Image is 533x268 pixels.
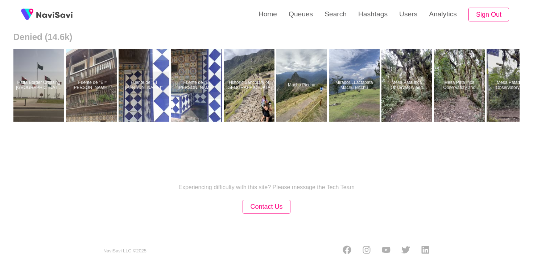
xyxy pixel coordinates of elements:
a: Mirador LLactapata Machu PicchuMirador LLactapata Machu Picchu [329,49,381,122]
h2: Denied (14.6k) [13,32,520,42]
a: Machu PicchuMachu Picchu [276,49,329,122]
a: Fuente de "El [PERSON_NAME]"Fuente de "El Pilar" [66,49,119,122]
a: Mesa Pata Inca Observatory and CampingMesa Pata Inca Observatory and Camping [381,49,434,122]
p: Experiencing difficulty with this site? Please message the Tech Team [178,184,355,191]
img: fireSpot [36,11,73,18]
a: Mesa Pata Inca Observatory and CampingMesa Pata Inca Observatory and Camping [434,49,487,122]
a: Facebook [343,245,351,256]
a: LinkedIn [421,245,430,256]
a: Hatta Border Crossing [GEOGRAPHIC_DATA] - [GEOGRAPHIC_DATA] - [GEOGRAPHIC_DATA]Hatta Border Cross... [13,49,66,122]
a: Instagram [362,245,371,256]
img: fireSpot [18,5,36,24]
button: Contact Us [243,200,290,214]
a: Historic Sanctuary of [GEOGRAPHIC_DATA]Historic Sanctuary of Machu Picchu [224,49,276,122]
small: NaviSavi LLC © 2025 [103,248,146,254]
a: Youtube [382,245,391,256]
a: Twitter [401,245,410,256]
a: Fuente de "El [PERSON_NAME]"Fuente de "El Pilar" [119,49,171,122]
a: Fuente de "El [PERSON_NAME]"Fuente de "El Pilar" [171,49,224,122]
a: Contact Us [243,204,290,210]
button: Sign Out [468,8,509,22]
